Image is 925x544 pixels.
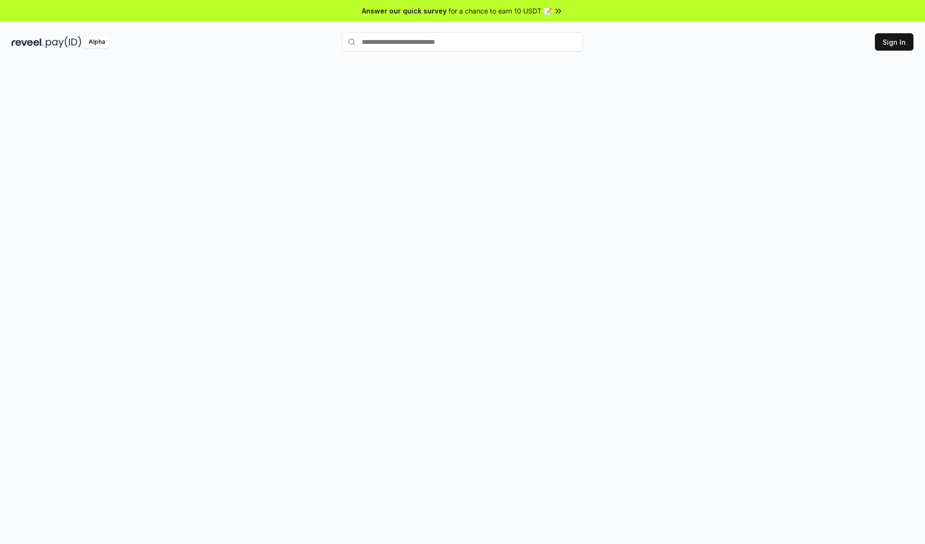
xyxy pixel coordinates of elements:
span: for a chance to earn 10 USDT 📝 [449,6,552,16]
img: reveel_dark [12,36,44,48]
div: Alpha [83,36,110,48]
span: Answer our quick survey [362,6,447,16]
img: pay_id [46,36,81,48]
button: Sign In [875,33,913,51]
